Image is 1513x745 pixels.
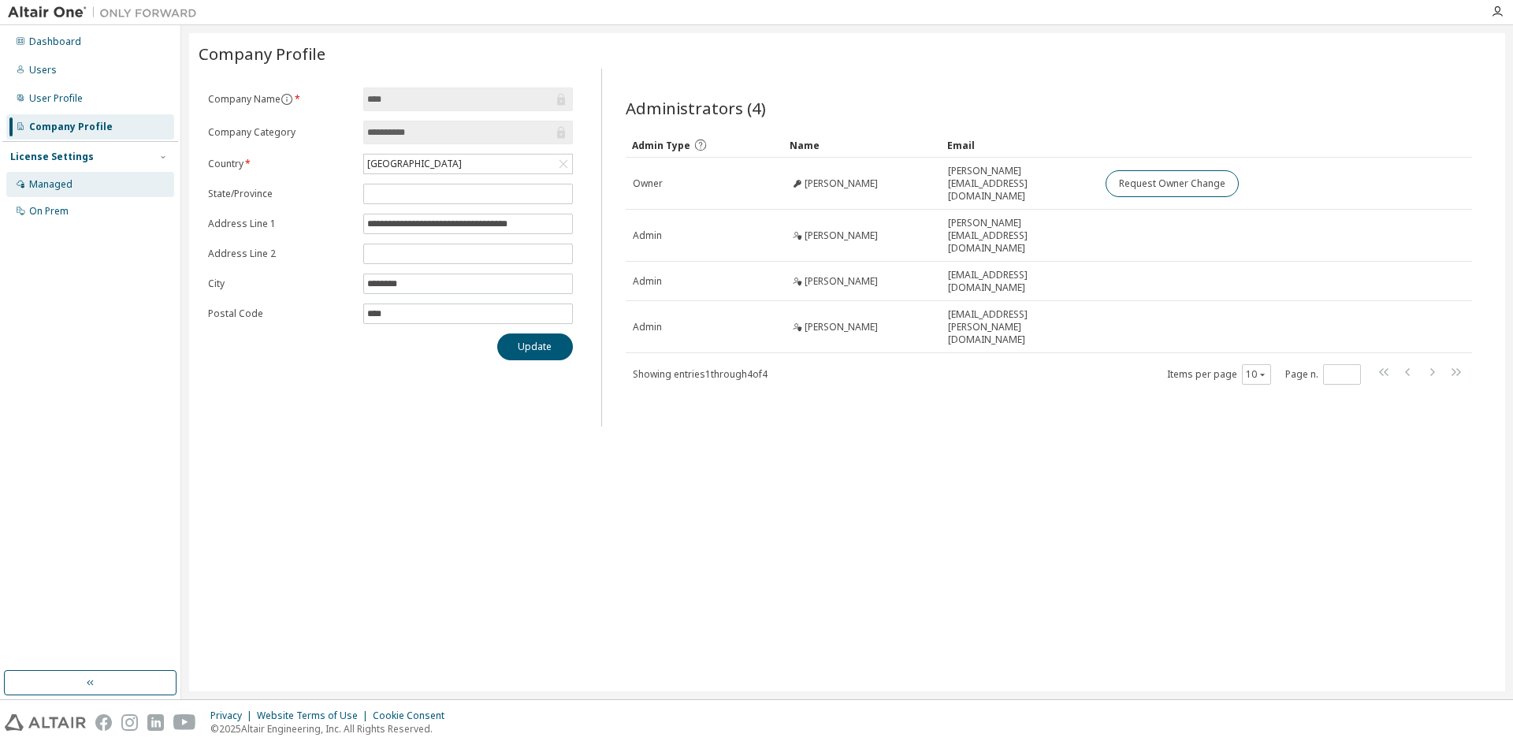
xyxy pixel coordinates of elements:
span: Page n. [1285,364,1361,385]
span: [EMAIL_ADDRESS][PERSON_NAME][DOMAIN_NAME] [948,308,1091,346]
span: Items per page [1167,364,1271,385]
img: youtube.svg [173,714,196,731]
label: Address Line 2 [208,248,354,260]
div: User Profile [29,92,83,105]
div: [GEOGRAPHIC_DATA] [364,155,572,173]
span: Showing entries 1 through 4 of 4 [633,367,768,381]
img: Altair One [8,5,205,20]
div: Dashboard [29,35,81,48]
div: Cookie Consent [373,710,454,722]
span: Admin [633,275,662,288]
span: Admin [633,229,662,242]
span: [PERSON_NAME][EMAIL_ADDRESS][DOMAIN_NAME] [948,217,1091,255]
span: [PERSON_NAME] [805,177,878,190]
span: Owner [633,177,663,190]
div: Website Terms of Use [257,710,373,722]
span: [EMAIL_ADDRESS][DOMAIN_NAME] [948,269,1091,294]
label: State/Province [208,188,354,200]
div: Managed [29,178,72,191]
label: Company Name [208,93,354,106]
label: Company Category [208,126,354,139]
button: Update [497,333,573,360]
span: [PERSON_NAME] [805,229,878,242]
span: Admin [633,321,662,333]
button: Request Owner Change [1106,170,1239,197]
label: City [208,278,354,290]
span: [PERSON_NAME][EMAIL_ADDRESS][DOMAIN_NAME] [948,165,1091,203]
div: License Settings [10,151,94,163]
button: 10 [1246,368,1267,381]
div: On Prem [29,205,69,218]
div: Privacy [210,710,257,722]
label: Address Line 1 [208,218,354,230]
img: altair_logo.svg [5,714,86,731]
img: instagram.svg [121,714,138,731]
span: [PERSON_NAME] [805,275,878,288]
span: [PERSON_NAME] [805,321,878,333]
img: linkedin.svg [147,714,164,731]
span: Administrators (4) [626,97,766,119]
label: Postal Code [208,307,354,320]
div: [GEOGRAPHIC_DATA] [365,155,464,173]
img: facebook.svg [95,714,112,731]
div: Users [29,64,57,76]
span: Company Profile [199,43,325,65]
div: Company Profile [29,121,113,133]
div: Name [790,132,935,158]
p: © 2025 Altair Engineering, Inc. All Rights Reserved. [210,722,454,736]
span: Admin Type [632,139,690,152]
label: Country [208,158,354,170]
div: Email [947,132,1092,158]
button: information [281,93,293,106]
